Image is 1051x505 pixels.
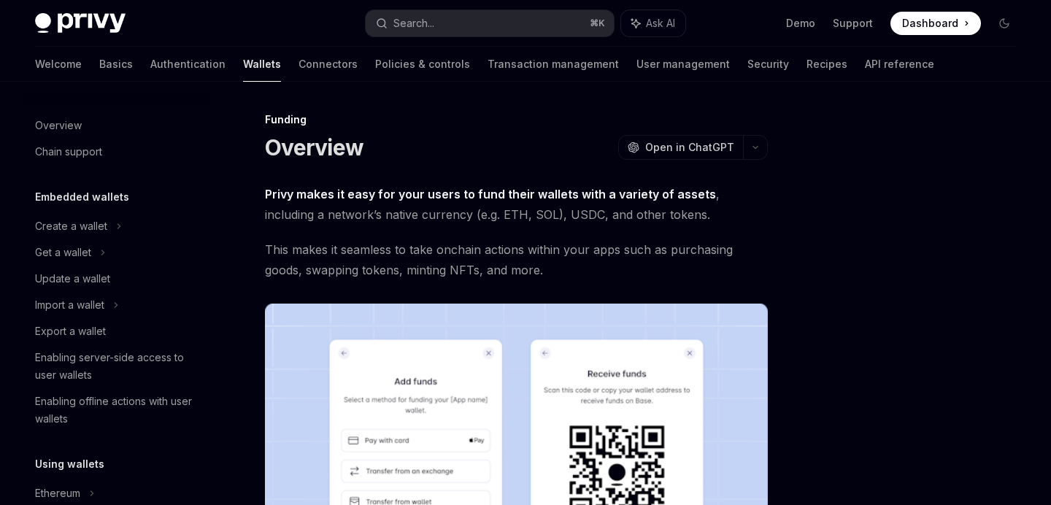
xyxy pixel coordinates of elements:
[35,47,82,82] a: Welcome
[375,47,470,82] a: Policies & controls
[747,47,789,82] a: Security
[23,266,210,292] a: Update a wallet
[590,18,605,29] span: ⌘ K
[833,16,873,31] a: Support
[35,117,82,134] div: Overview
[35,485,80,502] div: Ethereum
[35,143,102,161] div: Chain support
[35,323,106,340] div: Export a wallet
[636,47,730,82] a: User management
[265,184,768,225] span: , including a network’s native currency (e.g. ETH, SOL), USDC, and other tokens.
[806,47,847,82] a: Recipes
[35,296,104,314] div: Import a wallet
[35,455,104,473] h5: Using wallets
[23,388,210,432] a: Enabling offline actions with user wallets
[265,187,716,201] strong: Privy makes it easy for your users to fund their wallets with a variety of assets
[150,47,226,82] a: Authentication
[35,393,201,428] div: Enabling offline actions with user wallets
[621,10,685,36] button: Ask AI
[35,217,107,235] div: Create a wallet
[865,47,934,82] a: API reference
[618,135,743,160] button: Open in ChatGPT
[23,318,210,344] a: Export a wallet
[299,47,358,82] a: Connectors
[35,244,91,261] div: Get a wallet
[35,188,129,206] h5: Embedded wallets
[488,47,619,82] a: Transaction management
[99,47,133,82] a: Basics
[366,10,613,36] button: Search...⌘K
[393,15,434,32] div: Search...
[902,16,958,31] span: Dashboard
[645,140,734,155] span: Open in ChatGPT
[786,16,815,31] a: Demo
[993,12,1016,35] button: Toggle dark mode
[646,16,675,31] span: Ask AI
[23,112,210,139] a: Overview
[23,139,210,165] a: Chain support
[35,270,110,288] div: Update a wallet
[265,134,363,161] h1: Overview
[890,12,981,35] a: Dashboard
[35,13,126,34] img: dark logo
[265,112,768,127] div: Funding
[35,349,201,384] div: Enabling server-side access to user wallets
[243,47,281,82] a: Wallets
[265,239,768,280] span: This makes it seamless to take onchain actions within your apps such as purchasing goods, swappin...
[23,344,210,388] a: Enabling server-side access to user wallets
